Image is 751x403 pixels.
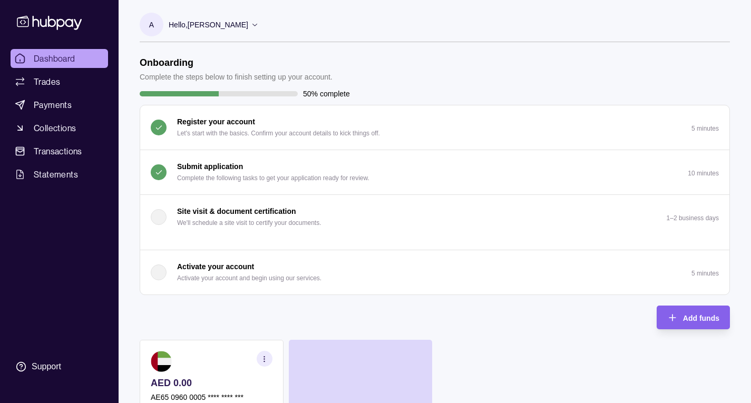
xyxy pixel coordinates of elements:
button: Register your account Let's start with the basics. Confirm your account details to kick things of... [140,105,729,150]
a: Dashboard [11,49,108,68]
p: We'll schedule a site visit to certify your documents. [177,217,321,229]
span: Payments [34,99,72,111]
span: Trades [34,75,60,88]
p: AED 0.00 [151,377,272,389]
div: Support [32,361,61,372]
p: 50% complete [303,88,350,100]
a: Statements [11,165,108,184]
button: Add funds [657,306,730,329]
button: Activate your account Activate your account and begin using our services.5 minutes [140,250,729,294]
div: Site visit & document certification We'll schedule a site visit to certify your documents.1–2 bus... [140,239,729,250]
p: Activate your account and begin using our services. [177,272,321,284]
a: Collections [11,119,108,137]
p: Register your account [177,116,255,127]
a: Payments [11,95,108,114]
a: Transactions [11,142,108,161]
p: Submit application [177,161,243,172]
p: Site visit & document certification [177,205,296,217]
p: A [149,19,154,31]
p: 10 minutes [688,170,719,177]
p: Let's start with the basics. Confirm your account details to kick things off. [177,127,380,139]
span: Statements [34,168,78,181]
p: 1–2 business days [667,214,719,222]
button: Site visit & document certification We'll schedule a site visit to certify your documents.1–2 bus... [140,195,729,239]
span: Add funds [683,314,719,322]
p: Hello, [PERSON_NAME] [169,19,248,31]
p: Complete the steps below to finish setting up your account. [140,71,333,83]
p: 5 minutes [691,125,719,132]
p: 5 minutes [691,270,719,277]
h1: Onboarding [140,57,333,68]
a: Support [11,356,108,378]
button: Submit application Complete the following tasks to get your application ready for review.10 minutes [140,150,729,194]
span: Transactions [34,145,82,158]
img: ae [151,351,172,372]
p: Activate your account [177,261,254,272]
a: Trades [11,72,108,91]
span: Collections [34,122,76,134]
span: Dashboard [34,52,75,65]
p: Complete the following tasks to get your application ready for review. [177,172,369,184]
